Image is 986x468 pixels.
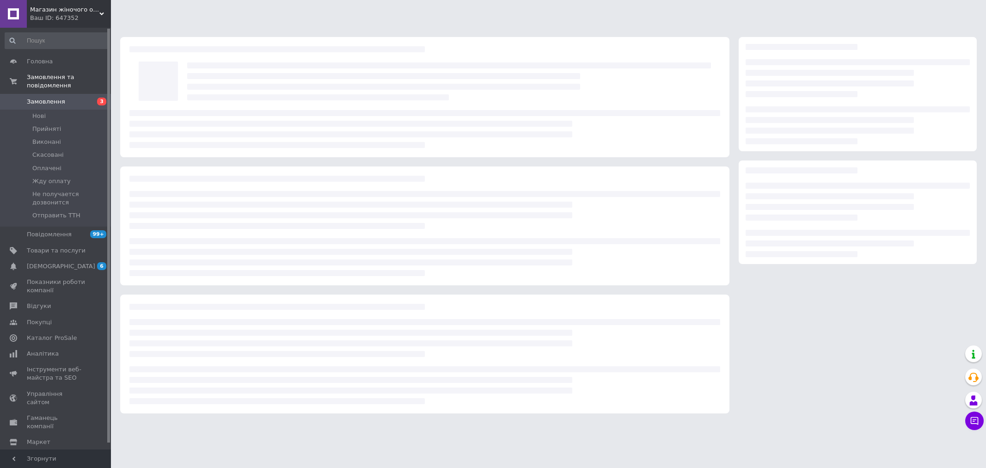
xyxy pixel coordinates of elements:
[27,246,86,255] span: Товари та послуги
[27,302,51,310] span: Відгуки
[32,164,61,172] span: Оплачені
[32,138,61,146] span: Виконані
[30,14,111,22] div: Ваш ID: 647352
[32,112,46,120] span: Нові
[27,334,77,342] span: Каталог ProSale
[32,190,108,207] span: Не получается дозвонится
[32,125,61,133] span: Прийняті
[97,262,106,270] span: 6
[27,318,52,326] span: Покупці
[5,32,109,49] input: Пошук
[27,230,72,239] span: Повідомлення
[32,211,80,220] span: Отправить ТТН
[32,177,71,185] span: Жду оплату
[27,438,50,446] span: Маркет
[965,412,984,430] button: Чат з покупцем
[27,57,53,66] span: Головна
[27,414,86,431] span: Гаманець компанії
[27,365,86,382] span: Інструменти веб-майстра та SEO
[27,278,86,295] span: Показники роботи компанії
[27,262,95,271] span: [DEMOGRAPHIC_DATA]
[27,98,65,106] span: Замовлення
[30,6,99,14] span: Магазин жіночого одягу "Стрекоза"
[97,98,106,105] span: 3
[32,151,64,159] span: Скасовані
[27,73,111,90] span: Замовлення та повідомлення
[90,230,106,238] span: 99+
[27,390,86,406] span: Управління сайтом
[27,350,59,358] span: Аналітика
